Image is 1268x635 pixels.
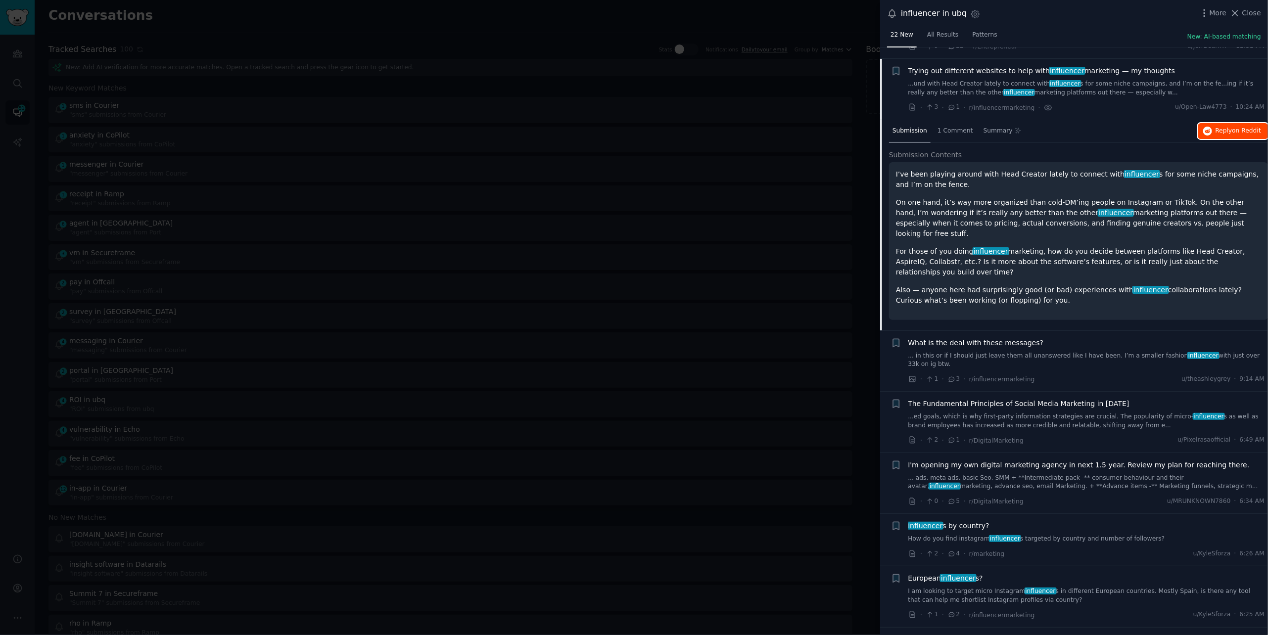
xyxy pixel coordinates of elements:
span: 6:49 AM [1240,436,1265,445]
span: 2 [947,610,960,619]
span: influencer [1049,80,1081,87]
a: How do you find instagraminfluencers targeted by country and number of followers? [908,535,1265,544]
span: · [942,102,944,113]
button: Replyon Reddit [1198,123,1268,139]
span: Summary [984,127,1013,136]
a: What is the deal with these messages? [908,338,1044,348]
span: · [1234,549,1236,558]
a: ...ed goals, which is why first-party information strategies are crucial. The popularity of micro... [908,412,1265,430]
span: 2 [926,549,938,558]
span: More [1210,8,1227,18]
span: 3 [926,103,938,112]
a: The Fundamental Principles of Social Media Marketing in [DATE] [908,399,1129,409]
a: Europeaninfluencers? [908,573,983,584]
p: Also — anyone here had surprisingly good (or bad) experiences with collaborations lately? Curious... [896,285,1261,306]
span: · [964,548,966,559]
span: · [1234,375,1236,384]
span: · [920,496,922,506]
span: 3 [947,375,960,384]
button: New: AI-based matching [1187,33,1261,42]
span: r/influencermarketing [969,376,1035,383]
a: ... ads, meta ads, basic Seo, SMM + **Intermediate pack -** consumer behaviour and their avatar,i... [908,474,1265,491]
span: 6:26 AM [1240,549,1265,558]
span: r/DigitalMarketing [969,498,1024,505]
span: u/MRUNKNOWN7860 [1167,497,1230,506]
span: · [920,548,922,559]
span: · [1234,497,1236,506]
span: influencer [1187,352,1220,359]
span: influencer [907,522,944,530]
span: 22 New [891,31,913,40]
span: · [1038,102,1040,113]
span: on Reddit [1232,127,1261,134]
span: · [942,496,944,506]
a: Trying out different websites to help withinfluencermarketing — my thoughts [908,66,1175,76]
span: · [964,435,966,446]
span: 6:25 AM [1240,610,1265,619]
span: influencer [940,574,977,582]
span: u/KyleSforza [1193,549,1231,558]
p: I’ve been playing around with Head Creator lately to connect with s for some niche campaigns, and... [896,169,1261,190]
span: r/influencermarketing [969,612,1035,619]
span: · [964,102,966,113]
span: 6:34 AM [1240,497,1265,506]
span: · [920,610,922,620]
span: u/theashleygrey [1182,375,1231,384]
span: s by country? [908,521,989,531]
a: ... in this or if I should just leave them all unanswered like I have been. I’m a smaller fashion... [908,352,1265,369]
span: · [1230,103,1232,112]
span: r/DigitalMarketing [969,437,1024,444]
span: influencer [1124,170,1161,178]
span: influencer [929,483,961,490]
span: influencer [973,247,1009,255]
span: Submission [892,127,927,136]
a: I'm opening my own digital marketing agency in next 1.5 year. Review my plan for reaching there. [908,460,1250,470]
a: ...und with Head Creator lately to connect withinfluencers for some niche campaigns, and I’m on t... [908,80,1265,97]
span: r/marketing [969,550,1005,557]
a: All Results [924,27,962,47]
span: All Results [927,31,958,40]
span: · [942,548,944,559]
span: European s? [908,573,983,584]
div: influencer in ubq [901,7,967,20]
span: 4 [947,549,960,558]
span: · [1234,610,1236,619]
span: · [964,374,966,384]
span: r/influencermarketing [969,104,1035,111]
span: 1 [926,610,938,619]
span: · [964,610,966,620]
span: Close [1242,8,1261,18]
span: 1 Comment [938,127,973,136]
span: influencer [1132,286,1169,294]
span: Submission Contents [889,150,962,160]
span: · [942,374,944,384]
span: influencer [1003,89,1035,96]
p: On one hand, it’s way more organized than cold-DM’ing people on Instagram or TikTok. On the other... [896,197,1261,239]
span: 1 [947,436,960,445]
span: 5 [947,497,960,506]
span: influencer [1025,588,1057,594]
span: u/Open-Law4773 [1175,103,1227,112]
span: 1 [926,375,938,384]
span: · [920,374,922,384]
a: influencers by country? [908,521,989,531]
a: Patterns [969,27,1001,47]
a: 22 New [887,27,917,47]
span: 1 [947,103,960,112]
span: Patterns [973,31,997,40]
span: 0 [926,497,938,506]
span: 9:14 AM [1240,375,1265,384]
button: More [1199,8,1227,18]
span: 10:24 AM [1236,103,1265,112]
span: 2 [926,436,938,445]
span: Reply [1216,127,1261,136]
span: influencer [1193,413,1225,420]
span: influencer [1098,209,1134,217]
span: · [920,435,922,446]
span: u/Pixelrasaofficial [1178,436,1231,445]
button: Close [1230,8,1261,18]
